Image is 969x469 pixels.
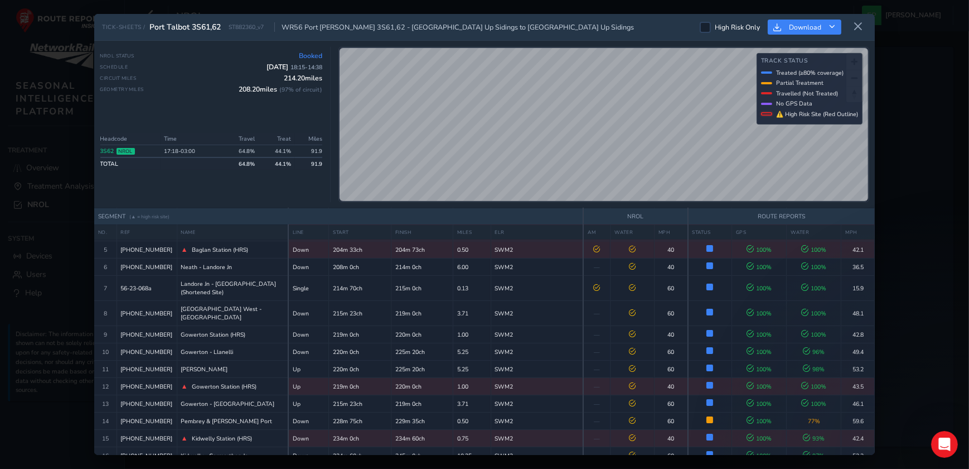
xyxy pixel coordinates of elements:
td: [PHONE_NUMBER] [117,361,177,378]
td: Down [288,430,329,447]
td: Up [288,395,329,413]
th: WATER [610,225,654,240]
td: 60 [654,343,687,361]
td: 229m 35ch [391,413,453,430]
th: STATUS [688,225,732,240]
span: Gowerton Station (HRS) [181,331,246,339]
th: NROL [583,208,687,225]
td: SWM2 [491,301,583,326]
span: — [594,417,600,425]
td: 42.8 [841,326,875,343]
td: SWM2 [491,343,583,361]
td: Down [288,343,329,361]
td: Single [288,276,329,301]
td: SWM2 [491,259,583,276]
td: 5.25 [453,343,491,361]
canvas: Map [340,48,868,201]
td: 48.1 [841,301,875,326]
td: 59.6 [841,413,875,430]
td: 214m 0ch [391,259,453,276]
th: FINISH [391,225,453,240]
span: 100 % [747,400,772,408]
span: Baglan Station (HRS) [192,246,248,254]
span: [DATE] [267,63,322,71]
td: [PHONE_NUMBER] [117,395,177,413]
span: Gowerton - [GEOGRAPHIC_DATA] [181,400,275,408]
td: 43.5 [841,378,875,395]
td: 91.9 [295,157,323,170]
td: SWM2 [491,276,583,301]
td: SWM2 [491,241,583,259]
span: 100 % [747,417,772,425]
td: 220m 0ch [391,326,453,343]
td: SWM2 [491,395,583,413]
span: — [594,309,600,318]
span: Treated (≥80% coverage) [776,69,844,77]
span: ⚠ High Risk Site (Red Outline) [776,110,858,118]
td: 215m 0ch [391,276,453,301]
td: SWM2 [491,430,583,447]
th: WATER [787,225,841,240]
td: 60 [654,276,687,301]
span: [GEOGRAPHIC_DATA] West - [GEOGRAPHIC_DATA] [181,305,284,322]
th: Miles [295,133,323,145]
td: [PHONE_NUMBER] [117,301,177,326]
span: Travelled (Not Treated) [776,89,838,98]
span: 100 % [801,246,826,254]
td: 1.00 [453,326,491,343]
td: 6.00 [453,259,491,276]
td: 215m 23ch [329,301,391,326]
th: Time [161,133,221,145]
td: 219m 0ch [329,378,391,395]
td: Down [288,301,329,326]
td: 1.00 [453,378,491,395]
td: Down [288,326,329,343]
td: 60 [654,413,687,430]
span: Neath - Landore Jn [181,263,232,271]
td: 215m 23ch [329,395,391,413]
td: 64.8 % [221,157,258,170]
th: LINE [288,225,329,240]
td: 3.71 [453,301,491,326]
span: [PERSON_NAME] [181,365,228,374]
td: 3.71 [453,395,491,413]
td: 40 [654,241,687,259]
span: 100 % [747,246,772,254]
td: 234m 60ch [391,430,453,447]
td: 40 [654,326,687,343]
span: 100 % [747,284,772,293]
span: ▲ [181,245,188,254]
td: 15.9 [841,276,875,301]
td: SWM2 [491,413,583,430]
td: [PHONE_NUMBER] [117,413,177,430]
th: START [329,225,391,240]
span: 100 % [801,382,826,391]
td: [PHONE_NUMBER] [117,241,177,259]
span: — [594,348,600,356]
td: 60 [654,361,687,378]
td: Up [288,361,329,378]
td: 219m 0ch [391,395,453,413]
th: ROUTE REPORTS [688,208,875,225]
span: Pembrey & [PERSON_NAME] Port [181,417,273,425]
td: 36.5 [841,259,875,276]
span: ▲ [181,382,188,391]
td: 56-23-068a [117,276,177,301]
td: 46.1 [841,395,875,413]
span: 96 % [803,348,825,356]
h4: Track Status [761,58,858,65]
td: 204m 33ch [329,241,391,259]
span: Gowerton - Llanelli [181,348,234,356]
td: 208m 0ch [329,259,391,276]
span: 100 % [801,263,826,271]
span: 98 % [803,365,825,374]
td: 53.2 [841,361,875,378]
td: 49.4 [841,343,875,361]
td: 5.25 [453,361,491,378]
td: [PHONE_NUMBER] [117,430,177,447]
td: [PHONE_NUMBER] [117,259,177,276]
iframe: Intercom live chat [931,431,958,458]
td: 225m 20ch [391,343,453,361]
td: 17:18 - 03:00 [161,145,221,157]
th: MPH [654,225,687,240]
